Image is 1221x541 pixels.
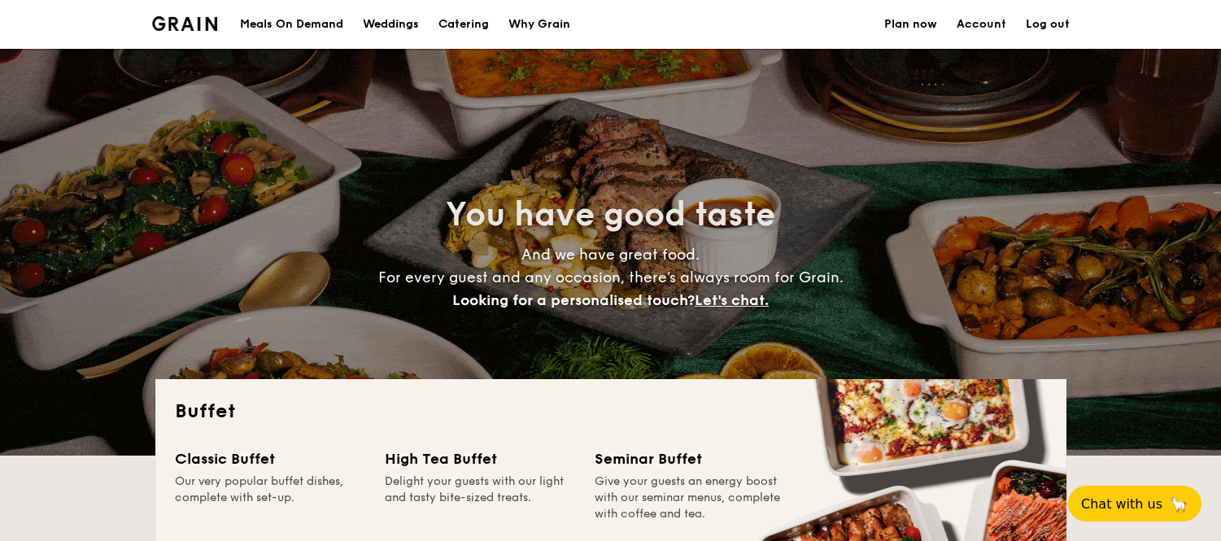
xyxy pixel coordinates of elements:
div: High Tea Buffet [385,447,575,470]
span: You have good taste [446,195,775,234]
button: Chat with us🦙 [1068,486,1201,521]
a: Logotype [152,16,218,31]
h2: Buffet [175,399,1047,425]
div: Give your guests an energy boost with our seminar menus, complete with coffee and tea. [595,473,785,522]
div: Our very popular buffet dishes, complete with set-up. [175,473,365,522]
span: 🦙 [1169,495,1188,513]
span: Chat with us [1081,496,1162,512]
div: Delight your guests with our light and tasty bite-sized treats. [385,473,575,522]
span: And we have great food. For every guest and any occasion, there’s always room for Grain. [378,246,844,309]
div: Classic Buffet [175,447,365,470]
img: Grain [152,16,218,31]
div: Seminar Buffet [595,447,785,470]
span: Let's chat. [695,291,769,309]
span: Looking for a personalised touch? [452,291,695,309]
